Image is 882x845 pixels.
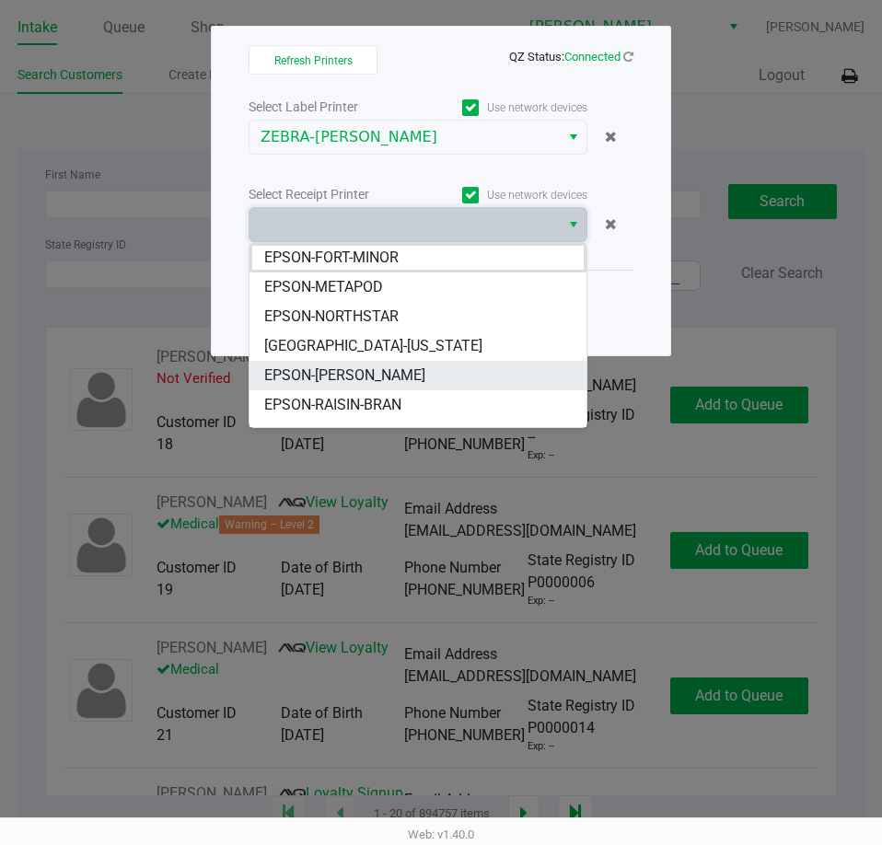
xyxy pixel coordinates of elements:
[560,121,586,154] button: Select
[264,276,383,298] span: EPSON-METAPOD
[274,54,353,67] span: Refresh Printers
[249,185,418,204] div: Select Receipt Printer
[560,208,586,241] button: Select
[418,187,587,203] label: Use network devices
[264,247,399,269] span: EPSON-FORT-MINOR
[264,365,425,387] span: EPSON-[PERSON_NAME]
[249,98,418,117] div: Select Label Printer
[264,335,482,357] span: [GEOGRAPHIC_DATA]-[US_STATE]
[264,423,425,446] span: EPSON-[PERSON_NAME]
[261,126,549,148] span: ZEBRA-[PERSON_NAME]
[418,99,587,116] label: Use network devices
[264,306,399,328] span: EPSON-NORTHSTAR
[249,45,377,75] button: Refresh Printers
[408,828,474,841] span: Web: v1.40.0
[264,394,401,416] span: EPSON-RAISIN-BRAN
[509,50,633,64] span: QZ Status:
[564,50,621,64] span: Connected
